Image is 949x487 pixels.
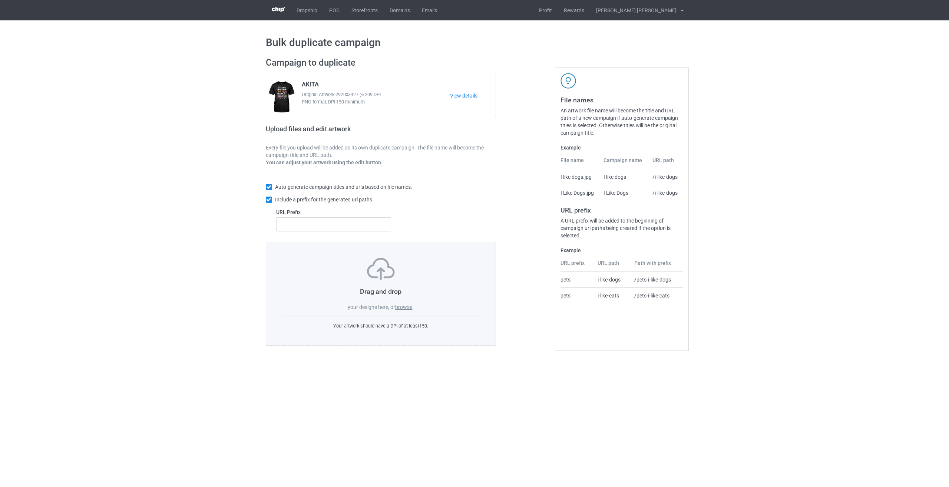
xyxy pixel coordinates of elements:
[348,304,395,310] span: your designs here, or
[561,157,599,169] th: File name
[266,159,383,165] b: You can adjust your artwork using the edit button.
[599,157,648,169] th: Campaign name
[630,287,683,303] td: /pets-i-like-cats
[302,81,319,91] span: AKITA
[561,96,683,104] h3: File names
[648,157,683,169] th: URL path
[593,272,630,287] td: i-like-dogs
[272,7,285,12] img: 3d383065fc803cdd16c62507c020ddf8.png
[561,206,683,214] h3: URL prefix
[561,169,599,185] td: I like dogs.jpg
[590,1,677,20] div: [PERSON_NAME] [PERSON_NAME]
[593,259,630,272] th: URL path
[275,197,374,203] span: Include a prefix for the generated url paths.
[561,247,683,254] label: Example
[276,208,391,216] label: URL Prefix
[630,259,683,272] th: Path with prefix
[561,259,594,272] th: URL prefix
[561,73,576,89] img: svg+xml;base64,PD94bWwgdmVyc2lvbj0iMS4wIiBlbmNvZGluZz0iVVRGLTgiPz4KPHN2ZyB3aWR0aD0iNDJweCIgaGVpZ2...
[561,107,683,136] div: An artwork file name will become the title and URL path of a new campaign if auto-generate campai...
[648,169,683,185] td: /i-like-dogs
[648,185,683,201] td: /i-like-dogs
[266,125,404,139] h2: Upload files and edit artwork
[282,287,480,296] h3: Drag and drop
[593,287,630,303] td: i-like-cats
[333,323,428,329] span: Your artwork should have a DPI of at least 150 .
[561,287,594,303] td: pets
[630,272,683,287] td: /pets-i-like-dogs
[266,57,496,69] h2: Campaign to duplicate
[266,144,496,159] p: Every file you upload will be added as its own duplicate campaign. The file name will become the ...
[302,98,450,106] span: PNG format, DPI 150 minimum
[367,258,395,280] img: svg+xml;base64,PD94bWwgdmVyc2lvbj0iMS4wIiBlbmNvZGluZz0iVVRGLTgiPz4KPHN2ZyB3aWR0aD0iNzVweCIgaGVpZ2...
[266,36,684,49] h1: Bulk duplicate campaign
[561,144,683,151] label: Example
[302,91,450,98] span: Original Artwork 2920x3427 @ 209 DPI
[599,185,648,201] td: I Like Dogs
[561,272,594,287] td: pets
[599,169,648,185] td: I like dogs
[561,217,683,239] div: A URL prefix will be added to the beginning of campaign url paths being created if the option is ...
[412,304,414,310] span: .
[450,92,496,99] a: View details
[275,184,412,190] span: Auto-generate campaign titles and urls based on file names.
[395,304,412,310] label: browse
[561,185,599,201] td: I Like Dogs.jpg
